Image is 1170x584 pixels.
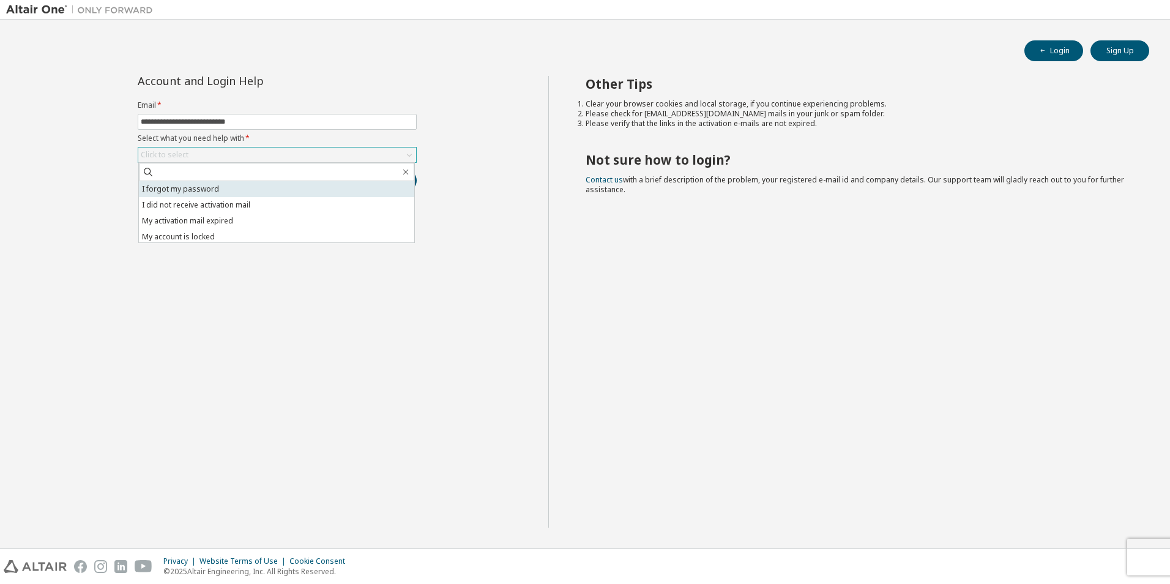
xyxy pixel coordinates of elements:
[138,100,417,110] label: Email
[94,560,107,573] img: instagram.svg
[199,556,289,566] div: Website Terms of Use
[141,150,188,160] div: Click to select
[74,560,87,573] img: facebook.svg
[586,99,1128,109] li: Clear your browser cookies and local storage, if you continue experiencing problems.
[1024,40,1083,61] button: Login
[163,556,199,566] div: Privacy
[135,560,152,573] img: youtube.svg
[586,119,1128,129] li: Please verify that the links in the activation e-mails are not expired.
[138,133,417,143] label: Select what you need help with
[586,76,1128,92] h2: Other Tips
[586,174,623,185] a: Contact us
[163,566,352,577] p: © 2025 Altair Engineering, Inc. All Rights Reserved.
[289,556,352,566] div: Cookie Consent
[586,152,1128,168] h2: Not sure how to login?
[586,174,1124,195] span: with a brief description of the problem, your registered e-mail id and company details. Our suppo...
[139,181,414,197] li: I forgot my password
[114,560,127,573] img: linkedin.svg
[586,109,1128,119] li: Please check for [EMAIL_ADDRESS][DOMAIN_NAME] mails in your junk or spam folder.
[6,4,159,16] img: Altair One
[1090,40,1149,61] button: Sign Up
[4,560,67,573] img: altair_logo.svg
[138,148,416,162] div: Click to select
[138,76,361,86] div: Account and Login Help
